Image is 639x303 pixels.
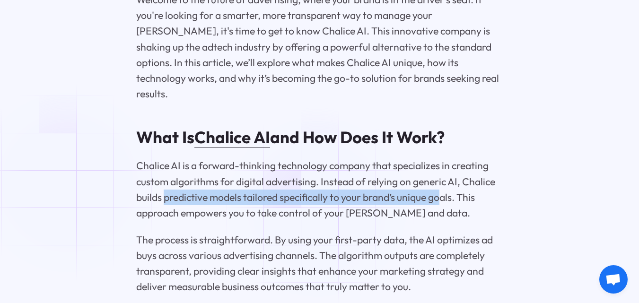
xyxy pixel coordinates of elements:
p: The process is straightforward. By using your first-party data, the AI optimizes ad buys across v... [136,232,503,295]
p: Chalice AI is a forward-thinking technology company that specializes in creating custom algorithm... [136,158,503,221]
a: Chalice AI [194,127,270,147]
h2: What Is and How Does It Work? [136,128,503,147]
div: Open chat [599,265,628,294]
